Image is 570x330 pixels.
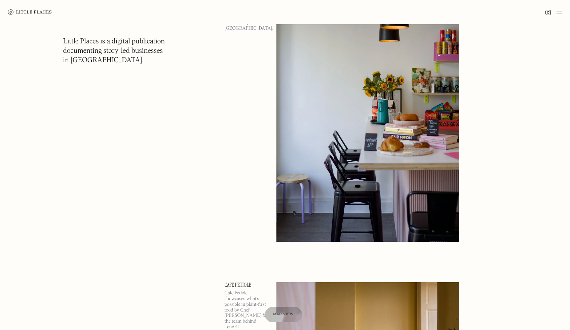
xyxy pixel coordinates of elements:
[273,313,294,317] span: Map view
[225,290,268,330] p: Cafe Petiole showcases what’s possible in plant-first food by Chef [PERSON_NAME] & the team behin...
[225,282,268,288] a: Cafe Petiole
[265,307,302,322] a: Map view
[63,37,165,65] h1: Little Places is a digital publication documenting story-led businesses in [GEOGRAPHIC_DATA].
